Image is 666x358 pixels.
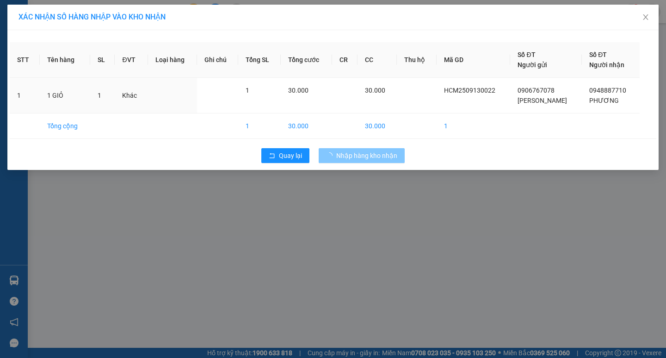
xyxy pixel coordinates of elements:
span: [PERSON_NAME] [518,97,567,104]
span: PHƯƠNG [589,97,619,104]
th: Thu hộ [397,42,437,78]
span: XÁC NHẬN SỐ HÀNG NHẬP VÀO KHO NHẬN [18,13,166,21]
span: 30.000 [365,87,385,94]
span: Người gửi [518,61,547,69]
span: Người nhận [589,61,624,69]
td: 1 [437,113,510,139]
span: rollback [269,152,275,160]
span: Số ĐT [518,51,535,58]
td: 30.000 [358,113,397,139]
span: 0948887710 [589,87,626,94]
span: close [642,13,649,21]
td: Khác [115,78,148,113]
th: CR [332,42,358,78]
button: rollbackQuay lại [261,148,309,163]
th: Tổng SL [238,42,281,78]
th: Mã GD [437,42,510,78]
span: HCM2509130022 [444,87,495,94]
span: Số ĐT [589,51,607,58]
td: 1 GIỎ [40,78,90,113]
span: 1 [246,87,249,94]
th: Tổng cước [281,42,332,78]
span: loading [326,152,336,159]
th: Tên hàng [40,42,90,78]
span: Nhập hàng kho nhận [336,151,397,161]
th: Ghi chú [197,42,238,78]
td: 30.000 [281,113,332,139]
th: ĐVT [115,42,148,78]
span: 1 [98,92,101,99]
button: Nhập hàng kho nhận [319,148,405,163]
button: Close [633,5,659,31]
th: SL [90,42,115,78]
span: 30.000 [288,87,308,94]
td: 1 [10,78,40,113]
td: Tổng cộng [40,113,90,139]
span: Quay lại [279,151,302,161]
th: Loại hàng [148,42,197,78]
span: 0906767078 [518,87,555,94]
td: 1 [238,113,281,139]
th: CC [358,42,397,78]
th: STT [10,42,40,78]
